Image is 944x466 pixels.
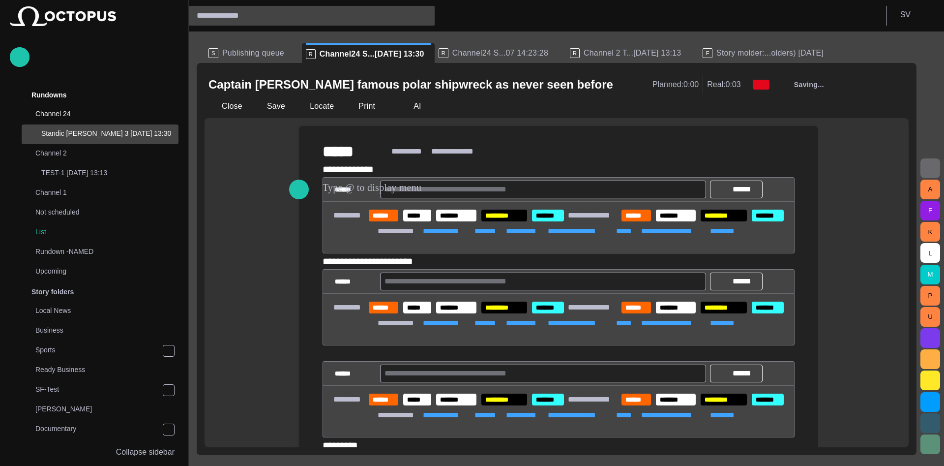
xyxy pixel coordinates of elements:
div: TEST-1 [DATE] 13:13 [22,164,178,184]
span: Channel24 S...[DATE] 13:30 [320,49,424,59]
p: Channel 1 [35,187,159,197]
div: [PERSON_NAME] [16,400,178,420]
button: Save [250,97,289,115]
button: L [920,243,940,263]
button: Collapse sidebar [10,442,178,462]
p: Ready Business [35,365,178,374]
p: Rundowns [31,90,67,100]
p: [PERSON_NAME] [35,404,178,414]
p: Real: 0:03 [707,79,741,91]
p: R [439,48,448,58]
div: Documentary [16,420,178,439]
button: AI [396,97,425,115]
p: Rundown -NAMED [35,247,159,256]
div: Local News [16,302,178,321]
p: Standic [PERSON_NAME] 3 [DATE] 13:30 [41,128,178,138]
button: P [920,286,940,306]
p: R [306,49,316,59]
div: RChannel 2 T...[DATE] 13:13 [566,43,699,63]
p: F [703,48,712,58]
div: SF-Test [16,380,178,400]
img: Octopus News Room [10,6,116,26]
p: S V [900,9,911,21]
span: Saving... [794,80,824,90]
p: Business [35,325,178,335]
button: SV [892,6,938,24]
span: Channel24 S...07 14:23:28 [452,48,548,58]
span: Publishing queue [222,48,284,58]
span: Story molder:...olders) [DATE] [716,48,824,58]
p: Channel 2 [35,148,159,158]
p: Upcoming [35,266,159,276]
p: R [570,48,580,58]
div: RChannel24 S...[DATE] 13:30 [302,43,435,63]
p: Local News [35,306,178,315]
div: FStory molder:...olders) [DATE] [699,43,831,63]
p: Channel 24 [35,109,159,119]
button: U [920,307,940,327]
div: SPublishing queue [205,43,302,63]
button: Print [341,97,392,115]
button: A [920,180,940,199]
p: Documentary [35,424,162,434]
div: Sports [16,341,178,361]
p: Collapse sidebar [116,446,175,458]
p: List [35,227,178,237]
p: Sports [35,345,162,355]
h2: Captain Scott’s famous polar shipwreck as never seen before [208,77,613,93]
p: Planned: 0:00 [652,79,699,91]
div: Standic [PERSON_NAME] 3 [DATE] 13:30 [22,124,178,144]
div: RChannel24 S...07 14:23:28 [435,43,566,63]
div: Ready Business [16,361,178,380]
div: List [16,223,178,243]
p: SF-Test [35,384,162,394]
div: Business [16,321,178,341]
p: Story folders [31,287,74,297]
button: F [920,201,940,220]
button: M [920,265,940,284]
p: Not scheduled [35,207,159,217]
button: Close [205,97,246,115]
p: TEST-1 [DATE] 13:13 [41,168,178,178]
p: S [208,48,218,58]
button: Locate [293,97,337,115]
ul: main menu [10,85,178,442]
button: K [920,222,940,242]
span: Channel 2 T...[DATE] 13:13 [584,48,681,58]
